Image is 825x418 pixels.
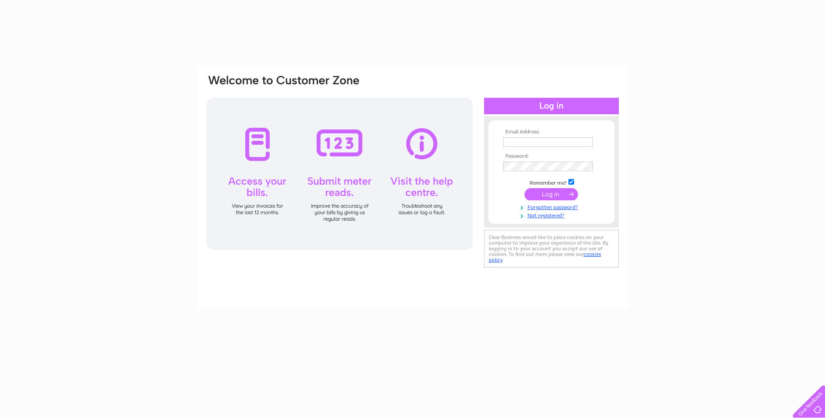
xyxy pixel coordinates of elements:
[503,211,602,219] a: Not registered?
[503,202,602,211] a: Forgotten password?
[501,178,602,186] td: Remember me?
[501,153,602,159] th: Password:
[501,129,602,135] th: Email Address:
[484,230,619,268] div: Clear Business would like to place cookies on your computer to improve your experience of the sit...
[489,251,601,263] a: cookies policy
[524,188,578,200] input: Submit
